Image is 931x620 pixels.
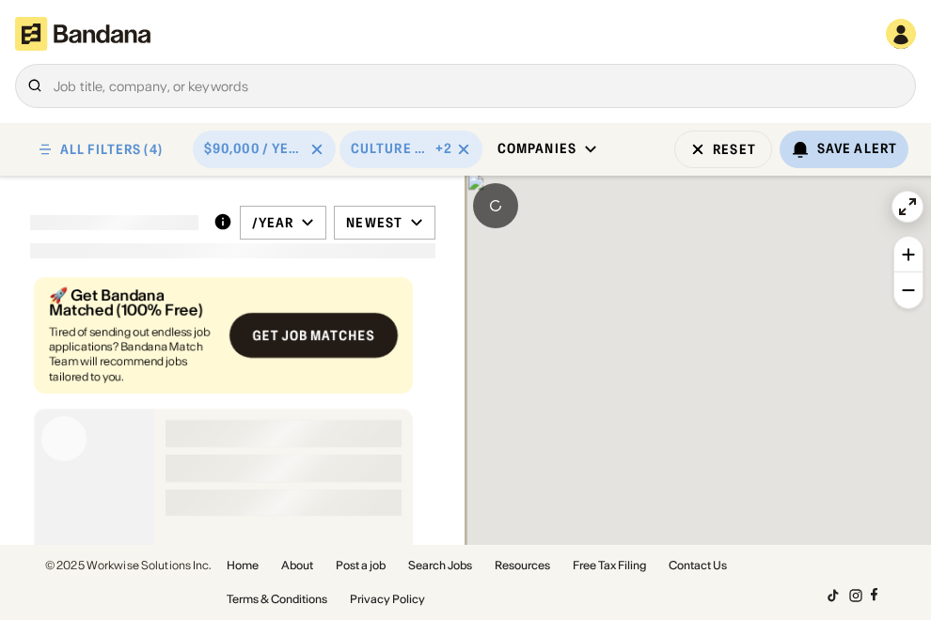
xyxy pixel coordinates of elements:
div: $90,000 / year [204,140,302,157]
div: 🚀 Get Bandana Matched (100% Free) [49,287,214,318]
div: +2 [435,140,452,157]
div: Job title, company, or keywords [54,79,904,93]
div: /year [252,214,294,231]
a: Free Tax Filing [573,560,646,571]
div: Save Alert [817,140,897,157]
a: Search Jobs [408,560,472,571]
a: Home [227,560,259,571]
div: Get job matches [252,329,375,342]
div: Newest [346,214,402,231]
div: grid [30,270,435,547]
a: Terms & Conditions [227,594,327,605]
div: ALL FILTERS (4) [60,143,163,156]
div: Culture & Entertainment [351,140,432,157]
a: About [281,560,313,571]
div: Reset [713,143,756,156]
div: Tired of sending out endless job applications? Bandana Match Team will recommend jobs tailored to... [49,325,214,383]
a: Contact Us [669,560,727,571]
a: Post a job [336,560,386,571]
div: © 2025 Workwise Solutions Inc. [45,560,212,571]
img: Bandana logotype [15,17,150,51]
div: Companies [497,140,576,157]
a: Resources [495,560,550,571]
a: Privacy Policy [350,594,425,605]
